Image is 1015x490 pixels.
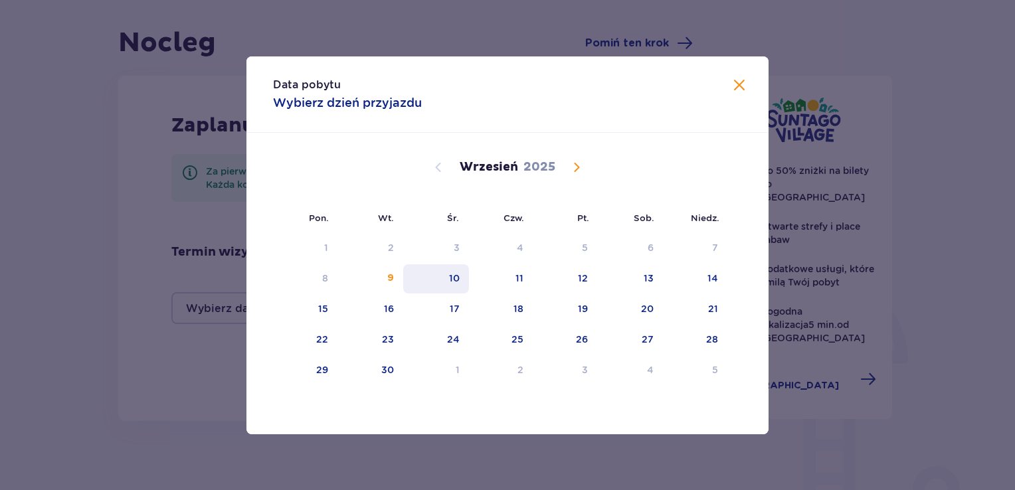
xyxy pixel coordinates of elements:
td: Choose czwartek, 25 września 2025 as your check-in date. It’s available. [469,325,533,355]
td: Choose czwartek, 11 września 2025 as your check-in date. It’s available. [469,264,533,293]
td: Not available. wtorek, 2 września 2025 [337,234,403,263]
div: 29 [316,363,328,376]
small: Sob. [634,212,654,223]
div: 20 [641,302,654,315]
div: 18 [513,302,523,315]
td: Choose piątek, 12 września 2025 as your check-in date. It’s available. [533,264,597,293]
td: Not available. poniedziałek, 1 września 2025 [273,234,337,263]
td: Choose poniedziałek, 15 września 2025 as your check-in date. It’s available. [273,295,337,324]
td: Choose sobota, 13 września 2025 as your check-in date. It’s available. [597,264,663,293]
td: Not available. poniedziałek, 8 września 2025 [273,264,337,293]
td: Choose poniedziałek, 29 września 2025 as your check-in date. It’s available. [273,356,337,385]
div: 4 [517,241,523,254]
p: Data pobytu [273,78,341,92]
div: 4 [647,363,654,376]
td: Choose środa, 10 września 2025 as your check-in date. It’s available. [403,264,469,293]
td: Choose sobota, 4 października 2025 as your check-in date. It’s available. [597,356,663,385]
small: Pt. [577,212,589,223]
div: 2 [517,363,523,376]
div: 3 [454,241,460,254]
td: Choose czwartek, 2 października 2025 as your check-in date. It’s available. [469,356,533,385]
div: 13 [644,272,654,285]
div: 8 [322,272,328,285]
p: 2025 [523,159,555,175]
div: 11 [515,272,523,285]
td: Not available. czwartek, 4 września 2025 [469,234,533,263]
td: Choose poniedziałek, 22 września 2025 as your check-in date. It’s available. [273,325,337,355]
td: Choose piątek, 26 września 2025 as your check-in date. It’s available. [533,325,597,355]
td: Choose niedziela, 21 września 2025 as your check-in date. It’s available. [663,295,727,324]
td: Choose sobota, 20 września 2025 as your check-in date. It’s available. [597,295,663,324]
td: Not available. niedziela, 7 września 2025 [663,234,727,263]
td: Choose środa, 17 września 2025 as your check-in date. It’s available. [403,295,469,324]
small: Niedz. [691,212,719,223]
div: 10 [449,272,460,285]
small: Czw. [504,212,524,223]
div: 26 [576,333,588,346]
div: 12 [578,272,588,285]
div: 6 [648,241,654,254]
p: Wybierz dzień przyjazdu [273,95,422,111]
p: Wrzesień [460,159,518,175]
div: 17 [450,302,460,315]
div: 15 [318,302,328,315]
td: Not available. piątek, 5 września 2025 [533,234,597,263]
td: Choose wtorek, 30 września 2025 as your check-in date. It’s available. [337,356,403,385]
div: 19 [578,302,588,315]
td: Choose wtorek, 9 września 2025 as your check-in date. It’s available. [337,264,403,293]
small: Śr. [447,212,459,223]
td: Choose piątek, 19 września 2025 as your check-in date. It’s available. [533,295,597,324]
td: Choose niedziela, 5 października 2025 as your check-in date. It’s available. [663,356,727,385]
td: Choose niedziela, 28 września 2025 as your check-in date. It’s available. [663,325,727,355]
td: Not available. środa, 3 września 2025 [403,234,469,263]
td: Choose piątek, 3 października 2025 as your check-in date. It’s available. [533,356,597,385]
div: 1 [456,363,460,376]
div: 9 [387,272,394,285]
div: 24 [447,333,460,346]
td: Choose wtorek, 23 września 2025 as your check-in date. It’s available. [337,325,403,355]
td: Choose środa, 24 września 2025 as your check-in date. It’s available. [403,325,469,355]
div: 25 [511,333,523,346]
small: Pon. [309,212,329,223]
td: Choose niedziela, 14 września 2025 as your check-in date. It’s available. [663,264,727,293]
td: Choose sobota, 27 września 2025 as your check-in date. It’s available. [597,325,663,355]
div: 5 [582,241,588,254]
div: 16 [384,302,394,315]
td: Choose czwartek, 18 września 2025 as your check-in date. It’s available. [469,295,533,324]
div: 3 [582,363,588,376]
div: 23 [382,333,394,346]
div: 1 [324,241,328,254]
small: Wt. [378,212,394,223]
td: Choose wtorek, 16 września 2025 as your check-in date. It’s available. [337,295,403,324]
div: 22 [316,333,328,346]
div: 2 [388,241,394,254]
div: 30 [381,363,394,376]
td: Choose środa, 1 października 2025 as your check-in date. It’s available. [403,356,469,385]
td: Not available. sobota, 6 września 2025 [597,234,663,263]
div: Calendar [246,133,769,408]
div: 27 [642,333,654,346]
